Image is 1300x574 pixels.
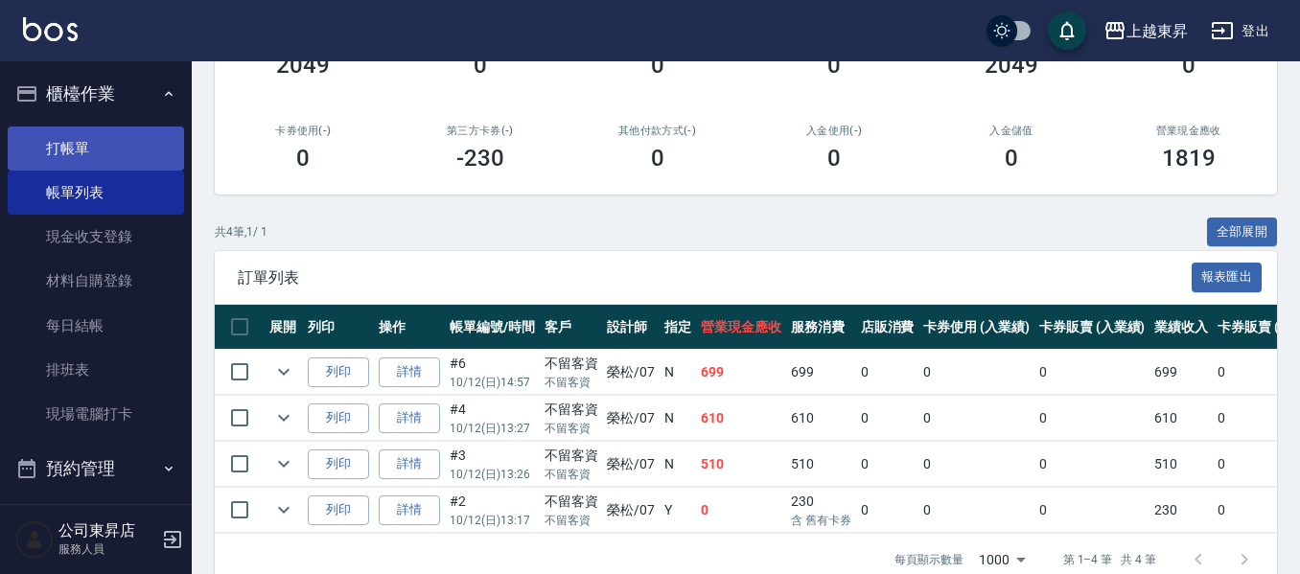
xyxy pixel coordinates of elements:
button: 列印 [308,449,369,479]
a: 報表匯出 [1192,267,1263,286]
a: 打帳單 [8,126,184,171]
p: 不留客資 [545,512,598,529]
h2: 營業現金應收 [1123,125,1254,137]
p: 每頁顯示數量 [894,551,963,568]
td: 0 [856,396,919,441]
th: 客戶 [540,305,603,350]
div: 不留客資 [545,446,598,466]
td: 610 [696,396,786,441]
button: expand row [269,495,298,524]
h2: 入金使用(-) [769,125,900,137]
td: #3 [445,442,540,487]
td: 榮松 /07 [602,488,660,533]
th: 卡券使用 (入業績) [918,305,1034,350]
th: 列印 [303,305,374,350]
th: 展開 [265,305,303,350]
td: #4 [445,396,540,441]
td: 0 [918,350,1034,395]
td: 510 [696,442,786,487]
h3: 0 [474,52,487,79]
td: 0 [918,488,1034,533]
td: 榮松 /07 [602,350,660,395]
td: 610 [786,396,856,441]
h3: 2049 [985,52,1038,79]
div: 上越東昇 [1126,19,1188,43]
h3: 0 [651,52,664,79]
img: Person [15,520,54,559]
button: save [1048,11,1086,50]
h3: -230 [456,145,504,172]
td: 510 [1149,442,1213,487]
button: 全部展開 [1207,218,1278,247]
button: 預約管理 [8,444,184,494]
a: 材料自購登錄 [8,259,184,303]
td: 230 [1149,488,1213,533]
td: 0 [696,488,786,533]
a: 詳情 [379,495,440,525]
a: 現場電腦打卡 [8,392,184,436]
p: 10/12 (日) 13:27 [450,420,535,437]
button: 櫃檯作業 [8,69,184,119]
td: 699 [786,350,856,395]
p: 10/12 (日) 13:17 [450,512,535,529]
h2: 其他付款方式(-) [592,125,723,137]
button: expand row [269,403,298,432]
a: 現金收支登錄 [8,215,184,259]
button: 登出 [1203,13,1277,49]
td: N [660,442,696,487]
a: 詳情 [379,403,440,433]
button: expand row [269,357,298,386]
td: 699 [1149,350,1213,395]
h3: 0 [296,145,310,172]
h3: 0 [827,52,841,79]
th: 店販消費 [856,305,919,350]
a: 帳單列表 [8,171,184,215]
th: 營業現金應收 [696,305,786,350]
span: 訂單列表 [238,268,1192,287]
td: Y [660,488,696,533]
td: 0 [856,350,919,395]
button: 報表匯出 [1192,263,1263,292]
h2: 卡券使用(-) [238,125,369,137]
p: 含 舊有卡券 [791,512,851,529]
a: 排班表 [8,348,184,392]
th: 業績收入 [1149,305,1213,350]
h3: 0 [827,145,841,172]
td: 699 [696,350,786,395]
td: 榮松 /07 [602,442,660,487]
th: 服務消費 [786,305,856,350]
th: 指定 [660,305,696,350]
p: 服務人員 [58,540,156,558]
h3: 0 [1005,145,1018,172]
button: expand row [269,449,298,478]
td: 0 [1034,396,1150,441]
img: Logo [23,17,78,41]
th: 卡券販賣 (入業績) [1034,305,1150,350]
button: 列印 [308,403,369,433]
td: 230 [786,488,856,533]
th: 帳單編號/時間 [445,305,540,350]
td: #2 [445,488,540,533]
td: 610 [1149,396,1213,441]
td: 榮松 /07 [602,396,660,441]
td: 510 [786,442,856,487]
td: N [660,396,696,441]
a: 每日結帳 [8,304,184,348]
td: 0 [1034,488,1150,533]
a: 詳情 [379,357,440,387]
h2: 入金儲值 [946,125,1078,137]
th: 設計師 [602,305,660,350]
p: 不留客資 [545,466,598,483]
h3: 1819 [1162,145,1216,172]
div: 不留客資 [545,354,598,374]
a: 詳情 [379,449,440,479]
button: 列印 [308,495,369,525]
td: 0 [856,442,919,487]
p: 不留客資 [545,420,598,437]
button: 報表及分析 [8,494,184,543]
td: 0 [918,442,1034,487]
button: 列印 [308,357,369,387]
p: 不留客資 [545,374,598,391]
h3: 0 [651,145,664,172]
h5: 公司東昇店 [58,521,156,540]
